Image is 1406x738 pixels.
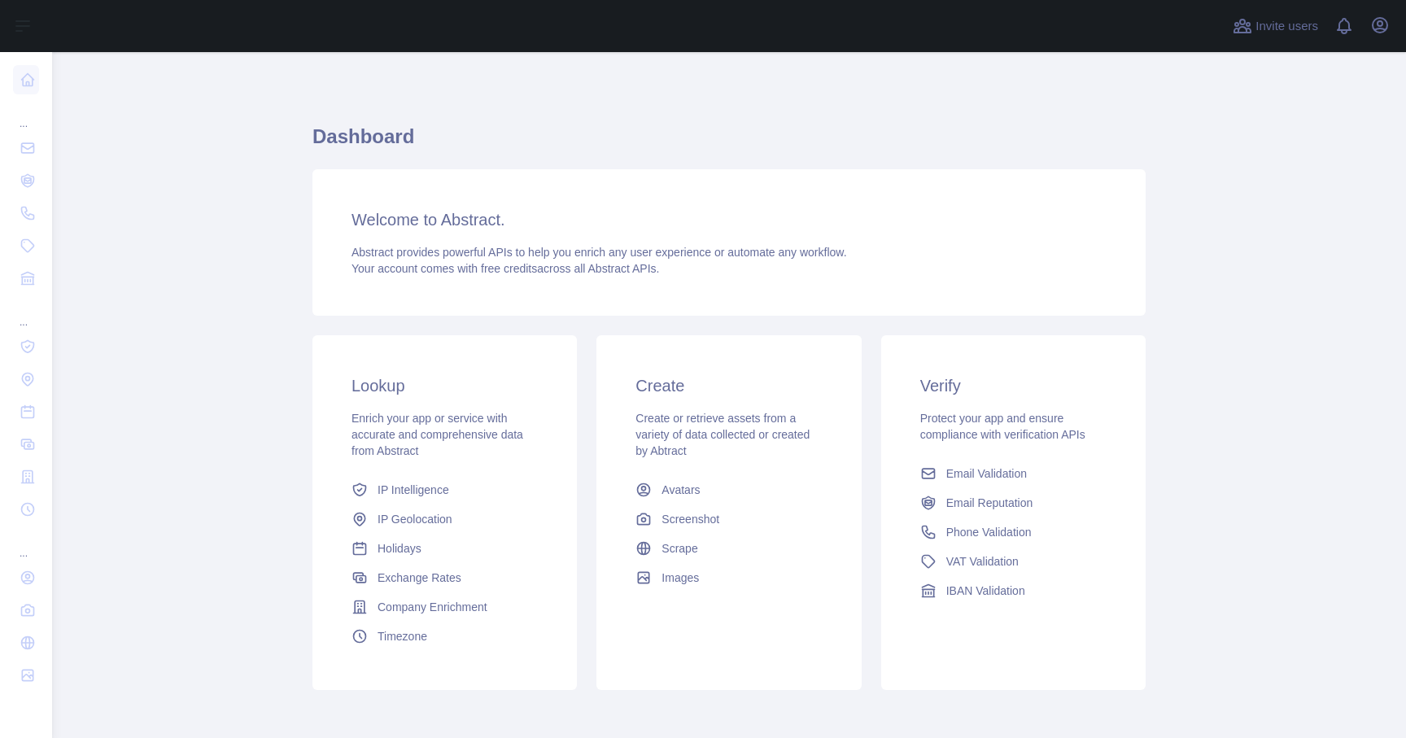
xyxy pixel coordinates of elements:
[914,488,1113,517] a: Email Reputation
[946,495,1033,511] span: Email Reputation
[312,124,1146,163] h1: Dashboard
[946,465,1027,482] span: Email Validation
[351,208,1107,231] h3: Welcome to Abstract.
[662,540,697,557] span: Scrape
[1255,17,1318,36] span: Invite users
[481,262,537,275] span: free credits
[662,570,699,586] span: Images
[345,504,544,534] a: IP Geolocation
[946,583,1025,599] span: IBAN Validation
[351,374,538,397] h3: Lookup
[914,576,1113,605] a: IBAN Validation
[1229,13,1321,39] button: Invite users
[629,534,828,563] a: Scrape
[378,628,427,644] span: Timezone
[378,511,452,527] span: IP Geolocation
[946,524,1032,540] span: Phone Validation
[629,504,828,534] a: Screenshot
[345,592,544,622] a: Company Enrichment
[345,534,544,563] a: Holidays
[13,296,39,329] div: ...
[914,547,1113,576] a: VAT Validation
[345,622,544,651] a: Timezone
[345,563,544,592] a: Exchange Rates
[920,412,1085,441] span: Protect your app and ensure compliance with verification APIs
[345,475,544,504] a: IP Intelligence
[13,527,39,560] div: ...
[378,482,449,498] span: IP Intelligence
[920,374,1107,397] h3: Verify
[662,511,719,527] span: Screenshot
[635,412,810,457] span: Create or retrieve assets from a variety of data collected or created by Abtract
[946,553,1019,570] span: VAT Validation
[378,570,461,586] span: Exchange Rates
[629,475,828,504] a: Avatars
[914,517,1113,547] a: Phone Validation
[378,599,487,615] span: Company Enrichment
[914,459,1113,488] a: Email Validation
[635,374,822,397] h3: Create
[629,563,828,592] a: Images
[13,98,39,130] div: ...
[351,246,847,259] span: Abstract provides powerful APIs to help you enrich any user experience or automate any workflow.
[378,540,421,557] span: Holidays
[351,412,523,457] span: Enrich your app or service with accurate and comprehensive data from Abstract
[351,262,659,275] span: Your account comes with across all Abstract APIs.
[662,482,700,498] span: Avatars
